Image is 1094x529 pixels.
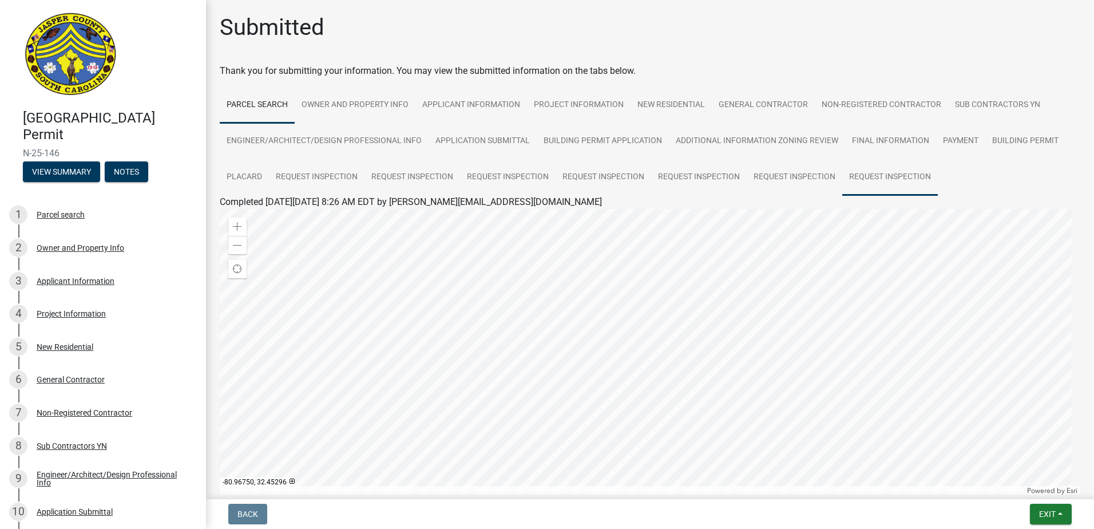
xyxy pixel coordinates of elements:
[9,469,27,488] div: 9
[37,310,106,318] div: Project Information
[23,12,118,98] img: Jasper County, South Carolina
[269,159,364,196] a: Request Inspection
[460,159,556,196] a: Request Inspection
[9,239,27,257] div: 2
[985,123,1065,160] a: Building Permit
[237,510,258,519] span: Back
[669,123,845,160] a: Additional Information Zoning Review
[527,87,631,124] a: Project Information
[1039,510,1056,519] span: Exit
[712,87,815,124] a: General Contractor
[556,159,651,196] a: Request Inspection
[1024,486,1080,495] div: Powered by
[228,504,267,524] button: Back
[105,161,148,182] button: Notes
[631,87,712,124] a: New Residential
[9,338,27,356] div: 5
[651,159,747,196] a: Request Inspection
[295,87,415,124] a: Owner and Property Info
[220,87,295,124] a: Parcel search
[37,409,132,417] div: Non-Registered Contractor
[537,123,669,160] a: Building Permit Application
[9,437,27,455] div: 8
[9,206,27,224] div: 1
[429,123,537,160] a: Application Submittal
[23,168,100,177] wm-modal-confirm: Summary
[37,343,93,351] div: New Residential
[220,196,602,207] span: Completed [DATE][DATE] 8:26 AM EDT by [PERSON_NAME][EMAIL_ADDRESS][DOMAIN_NAME]
[842,159,938,196] a: Request Inspection
[23,110,197,143] h4: [GEOGRAPHIC_DATA] Permit
[37,471,188,487] div: Engineer/Architect/Design Professional Info
[948,87,1047,124] a: Sub Contractors YN
[815,87,948,124] a: Non-Registered Contractor
[220,14,324,41] h1: Submitted
[1030,504,1072,524] button: Exit
[415,87,527,124] a: Applicant Information
[37,211,85,219] div: Parcel search
[9,503,27,521] div: 10
[105,168,148,177] wm-modal-confirm: Notes
[9,305,27,323] div: 4
[37,508,113,516] div: Application Submittal
[845,123,936,160] a: Final Information
[37,244,124,252] div: Owner and Property Info
[9,370,27,389] div: 6
[228,236,247,254] div: Zoom out
[9,272,27,290] div: 3
[23,161,100,182] button: View Summary
[228,260,247,278] div: Find my location
[220,159,269,196] a: Placard
[747,159,842,196] a: Request Inspection
[936,123,985,160] a: Payment
[220,64,1080,78] div: Thank you for submitting your information. You may view the submitted information on the tabs below.
[228,218,247,236] div: Zoom in
[220,123,429,160] a: Engineer/Architect/Design Professional Info
[364,159,460,196] a: Request Inspection
[37,277,114,285] div: Applicant Information
[23,148,183,159] span: N-25-146
[37,376,105,384] div: General Contractor
[1067,487,1077,495] a: Esri
[9,404,27,422] div: 7
[37,442,107,450] div: Sub Contractors YN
